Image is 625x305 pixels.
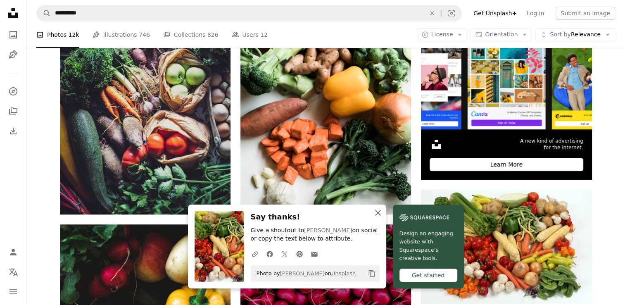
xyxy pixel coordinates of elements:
a: Unsplash [331,270,356,276]
a: Photos [5,26,21,43]
a: sliced carrots and green vegetable [240,83,411,90]
img: a pile of different types of vegetables on a white surface [421,190,592,303]
button: Orientation [471,28,532,41]
button: Clear [423,5,441,21]
a: a pile of red radishes sitting on top of green leaves [240,285,411,292]
a: Share on Pinterest [292,245,307,262]
a: Share over email [307,245,322,262]
button: Copy to clipboard [365,267,379,281]
div: Get started [399,269,457,282]
span: Design an engaging website with Squarespace’s creative tools. [399,229,457,262]
a: [PERSON_NAME] [304,227,352,234]
button: Sort byRelevance [535,28,615,41]
h3: Say thanks! [251,211,380,223]
a: a pile of different types of vegetables on a white surface [421,243,592,250]
a: Users 12 [232,21,268,48]
span: A new kind of advertising for the internet. [520,138,583,152]
button: Language [5,264,21,280]
span: Sort by [550,31,570,38]
a: Illustrations 746 [93,21,150,48]
span: Photo by on [252,267,356,280]
a: Design an engaging website with Squarespace’s creative tools.Get started [393,205,464,288]
a: a pile of vegetables and eggs on a table [60,83,231,90]
a: Home — Unsplash [5,5,21,23]
span: Relevance [550,31,601,39]
a: [PERSON_NAME] [280,270,325,276]
form: Find visuals sitewide [36,5,462,21]
button: Search Unsplash [37,5,51,21]
span: 826 [207,30,219,39]
button: Menu [5,284,21,300]
a: Collections 826 [163,21,219,48]
p: Give a shoutout to on social or copy the text below to attribute. [251,226,380,243]
a: Log in / Sign up [5,244,21,260]
img: file-1606177908946-d1eed1cbe4f5image [399,211,449,224]
a: Illustrations [5,46,21,63]
div: Learn More [430,158,583,171]
a: Explore [5,83,21,100]
a: Share on Facebook [262,245,277,262]
img: file-1631306537910-2580a29a3cfcimage [430,138,443,151]
a: Collections [5,103,21,119]
a: Download History [5,123,21,139]
button: License [417,28,468,41]
a: Share on Twitter [277,245,292,262]
a: Get Unsplash+ [468,7,522,20]
button: Visual search [442,5,461,21]
span: License [431,31,453,38]
span: Orientation [485,31,518,38]
span: 746 [139,30,150,39]
button: Submit an image [556,7,615,20]
a: Log in [522,7,549,20]
span: 12 [260,30,268,39]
